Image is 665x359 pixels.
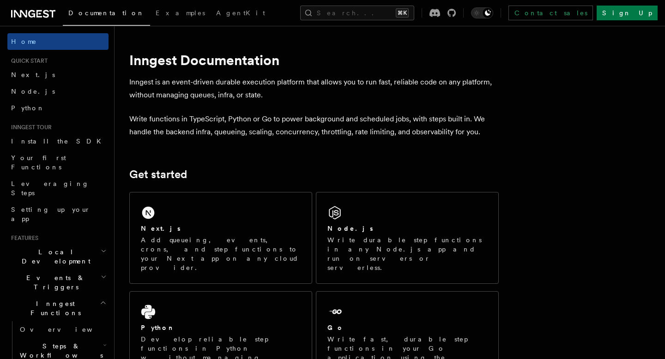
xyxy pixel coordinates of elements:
a: Leveraging Steps [7,175,109,201]
a: Next.jsAdd queueing, events, crons, and step functions to your Next app on any cloud provider. [129,192,312,284]
a: Node.js [7,83,109,100]
span: Node.js [11,88,55,95]
button: Local Development [7,244,109,269]
button: Search...⌘K [300,6,414,20]
a: Python [7,100,109,116]
span: Next.js [11,71,55,78]
a: Your first Functions [7,150,109,175]
h2: Python [141,323,175,332]
h2: Next.js [141,224,181,233]
button: Events & Triggers [7,269,109,295]
a: Node.jsWrite durable step functions in any Node.js app and run on servers or serverless. [316,192,499,284]
a: Setting up your app [7,201,109,227]
span: Events & Triggers [7,273,101,292]
h2: Node.js [327,224,373,233]
kbd: ⌘K [396,8,409,18]
a: Home [7,33,109,50]
span: Leveraging Steps [11,180,89,197]
span: Local Development [7,247,101,266]
span: Inngest Functions [7,299,100,317]
button: Inngest Functions [7,295,109,321]
a: AgentKit [211,3,271,25]
span: Python [11,104,45,112]
span: Quick start [7,57,48,65]
span: Inngest tour [7,124,52,131]
a: Contact sales [508,6,593,20]
span: Setting up your app [11,206,91,222]
a: Next.js [7,66,109,83]
h2: Go [327,323,344,332]
a: Overview [16,321,109,338]
span: AgentKit [216,9,265,17]
a: Get started [129,168,187,181]
p: Write functions in TypeScript, Python or Go to power background and scheduled jobs, with steps bu... [129,113,499,138]
span: Documentation [68,9,145,17]
a: Examples [150,3,211,25]
span: Features [7,234,38,242]
span: Home [11,37,37,46]
p: Add queueing, events, crons, and step functions to your Next app on any cloud provider. [141,235,301,272]
span: Your first Functions [11,154,66,171]
span: Overview [20,326,115,333]
span: Install the SDK [11,138,107,145]
a: Documentation [63,3,150,26]
a: Sign Up [597,6,658,20]
button: Toggle dark mode [471,7,493,18]
p: Write durable step functions in any Node.js app and run on servers or serverless. [327,235,487,272]
p: Inngest is an event-driven durable execution platform that allows you to run fast, reliable code ... [129,76,499,102]
h1: Inngest Documentation [129,52,499,68]
span: Examples [156,9,205,17]
a: Install the SDK [7,133,109,150]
